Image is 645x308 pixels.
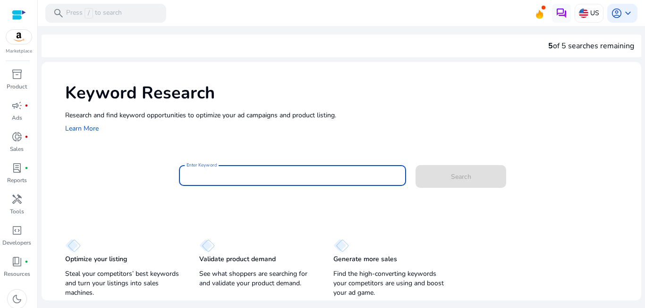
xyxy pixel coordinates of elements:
p: Generate more sales [333,255,397,264]
span: fiber_manual_record [25,166,28,170]
span: inventory_2 [11,69,23,80]
p: Developers [2,238,31,247]
mat-label: Enter Keyword [187,162,217,168]
span: 5 [548,41,553,51]
img: diamond.svg [333,239,349,252]
p: Resources [4,270,30,278]
p: Ads [12,114,22,122]
h1: Keyword Research [65,83,632,103]
p: Reports [7,176,27,185]
span: search [53,8,64,19]
span: fiber_manual_record [25,135,28,139]
p: Optimize your listing [65,255,127,264]
img: us.svg [579,9,588,18]
div: of 5 searches remaining [548,40,634,52]
span: / [85,8,93,18]
span: dark_mode [11,293,23,305]
span: lab_profile [11,162,23,174]
p: Sales [10,145,24,153]
p: Research and find keyword opportunities to optimize your ad campaigns and product listing. [65,110,632,120]
a: Learn More [65,124,99,133]
p: Find the high-converting keywords your competitors are using and boost your ad game. [333,269,449,298]
span: donut_small [11,131,23,142]
p: Tools [10,207,24,216]
span: handyman [11,194,23,205]
span: keyboard_arrow_down [622,8,634,19]
p: Press to search [66,8,122,18]
span: campaign [11,100,23,111]
p: Product [7,82,27,91]
span: book_4 [11,256,23,267]
p: US [590,5,599,21]
p: Validate product demand [199,255,276,264]
span: fiber_manual_record [25,104,28,107]
img: diamond.svg [199,239,215,252]
span: code_blocks [11,225,23,236]
img: diamond.svg [65,239,81,252]
p: See what shoppers are searching for and validate your product demand. [199,269,314,288]
span: fiber_manual_record [25,260,28,264]
img: amazon.svg [6,30,32,44]
p: Steal your competitors’ best keywords and turn your listings into sales machines. [65,269,180,298]
p: Marketplace [6,48,32,55]
span: account_circle [611,8,622,19]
